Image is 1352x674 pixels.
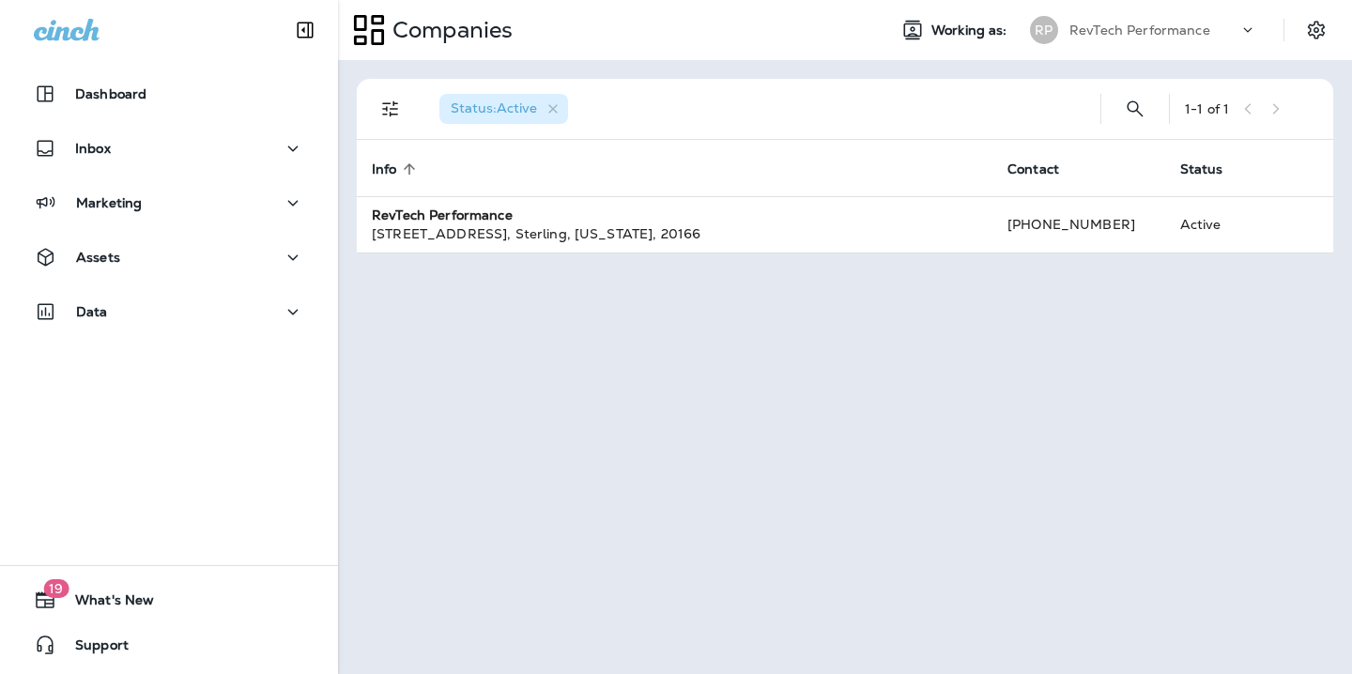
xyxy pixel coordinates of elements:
[1180,161,1223,177] span: Status
[19,130,319,167] button: Inbox
[279,11,331,49] button: Collapse Sidebar
[372,224,977,243] div: [STREET_ADDRESS] , Sterling , [US_STATE] , 20166
[76,250,120,265] p: Assets
[372,161,397,177] span: Info
[992,196,1165,253] td: [PHONE_NUMBER]
[372,207,513,223] strong: RevTech Performance
[56,592,154,615] span: What's New
[451,100,537,116] span: Status : Active
[19,626,319,664] button: Support
[1180,161,1248,177] span: Status
[931,23,1011,38] span: Working as:
[385,16,513,44] p: Companies
[19,581,319,619] button: 19What's New
[1165,196,1270,253] td: Active
[1007,161,1059,177] span: Contact
[19,238,319,276] button: Assets
[56,637,129,660] span: Support
[1299,13,1333,47] button: Settings
[75,86,146,101] p: Dashboard
[76,195,142,210] p: Marketing
[76,304,108,319] p: Data
[19,293,319,330] button: Data
[43,579,69,598] span: 19
[439,94,568,124] div: Status:Active
[1007,161,1083,177] span: Contact
[19,184,319,222] button: Marketing
[1069,23,1210,38] p: RevTech Performance
[372,161,422,177] span: Info
[19,75,319,113] button: Dashboard
[75,141,111,156] p: Inbox
[1116,90,1154,128] button: Search Companies
[1030,16,1058,44] div: RP
[1185,101,1229,116] div: 1 - 1 of 1
[372,90,409,128] button: Filters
